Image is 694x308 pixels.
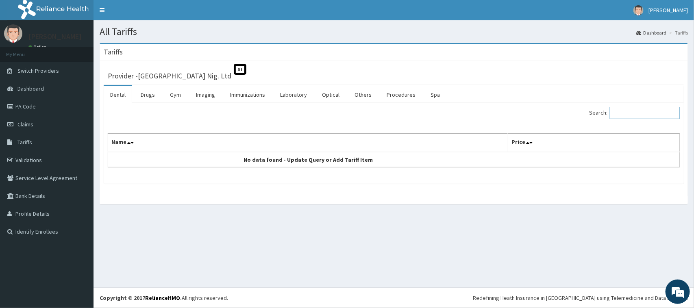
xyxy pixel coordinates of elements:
[17,139,32,146] span: Tariffs
[589,107,680,119] label: Search:
[108,152,508,167] td: No data found - Update Query or Add Tariff Item
[315,86,346,103] a: Optical
[380,86,422,103] a: Procedures
[348,86,378,103] a: Others
[636,29,666,36] a: Dashboard
[104,86,132,103] a: Dental
[424,86,446,103] a: Spa
[473,294,688,302] div: Redefining Heath Insurance in [GEOGRAPHIC_DATA] using Telemedicine and Data Science!
[104,48,123,56] h3: Tariffs
[17,121,33,128] span: Claims
[189,86,222,103] a: Imaging
[17,85,44,92] span: Dashboard
[145,294,180,301] a: RelianceHMO
[134,86,161,103] a: Drugs
[100,26,688,37] h1: All Tariffs
[633,5,644,15] img: User Image
[274,86,313,103] a: Laboratory
[94,287,694,308] footer: All rights reserved.
[108,134,508,152] th: Name
[234,64,246,75] span: St
[648,7,688,14] span: [PERSON_NAME]
[667,29,688,36] li: Tariffs
[108,72,231,80] h3: Provider - [GEOGRAPHIC_DATA] Nig. Ltd
[610,107,680,119] input: Search:
[4,24,22,43] img: User Image
[508,134,680,152] th: Price
[224,86,272,103] a: Immunizations
[17,67,59,74] span: Switch Providers
[163,86,187,103] a: Gym
[28,44,48,50] a: Online
[28,33,82,40] p: [PERSON_NAME]
[100,294,182,301] strong: Copyright © 2017 .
